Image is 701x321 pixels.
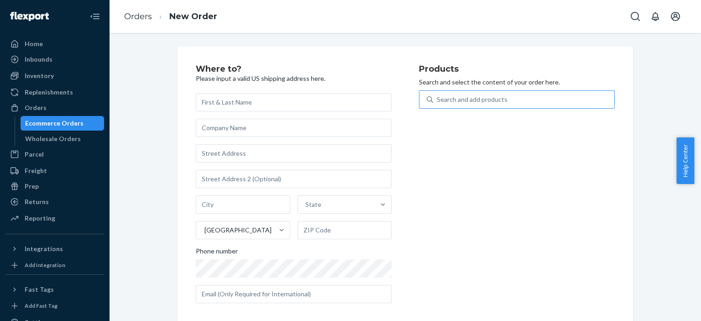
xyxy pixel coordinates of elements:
a: Add Integration [5,260,104,271]
button: Fast Tags [5,282,104,297]
button: Integrations [5,242,104,256]
div: Replenishments [25,88,73,97]
h2: Where to? [196,65,392,74]
input: [GEOGRAPHIC_DATA] [204,226,204,235]
div: Integrations [25,244,63,253]
img: Flexport logo [10,12,49,21]
div: Prep [25,182,39,191]
ol: breadcrumbs [117,3,225,30]
input: Street Address [196,144,392,163]
button: Close Navigation [86,7,104,26]
span: Phone number [196,247,238,259]
a: Replenishments [5,85,104,100]
a: Parcel [5,147,104,162]
a: Orders [124,11,152,21]
input: ZIP Code [298,221,392,239]
a: New Order [169,11,217,21]
button: Open account menu [666,7,685,26]
div: Parcel [25,150,44,159]
div: Inbounds [25,55,52,64]
h2: Products [419,65,615,74]
input: First & Last Name [196,93,392,111]
div: Reporting [25,214,55,223]
button: Help Center [676,137,694,184]
input: City [196,195,290,214]
a: Add Fast Tag [5,300,104,311]
a: Prep [5,179,104,194]
p: Please input a valid US shipping address here. [196,74,392,83]
div: Inventory [25,71,54,80]
div: Returns [25,197,49,206]
div: Ecommerce Orders [25,119,84,128]
div: State [305,200,321,209]
a: Freight [5,163,104,178]
div: Add Integration [25,261,65,269]
div: Home [25,39,43,48]
a: Orders [5,100,104,115]
a: Returns [5,195,104,209]
input: Company Name [196,119,392,137]
a: Inbounds [5,52,104,67]
div: Add Fast Tag [25,302,58,310]
a: Reporting [5,211,104,226]
div: Freight [25,166,47,175]
div: [GEOGRAPHIC_DATA] [204,226,272,235]
p: Search and select the content of your order here. [419,78,615,87]
a: Wholesale Orders [21,132,105,146]
div: Wholesale Orders [25,134,81,143]
a: Home [5,37,104,51]
input: Email (Only Required for International) [196,285,392,303]
div: Fast Tags [25,285,54,294]
button: Open notifications [646,7,664,26]
input: Street Address 2 (Optional) [196,170,392,188]
button: Open Search Box [626,7,644,26]
a: Ecommerce Orders [21,116,105,131]
div: Orders [25,103,47,112]
a: Inventory [5,68,104,83]
div: Search and add products [437,95,507,104]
